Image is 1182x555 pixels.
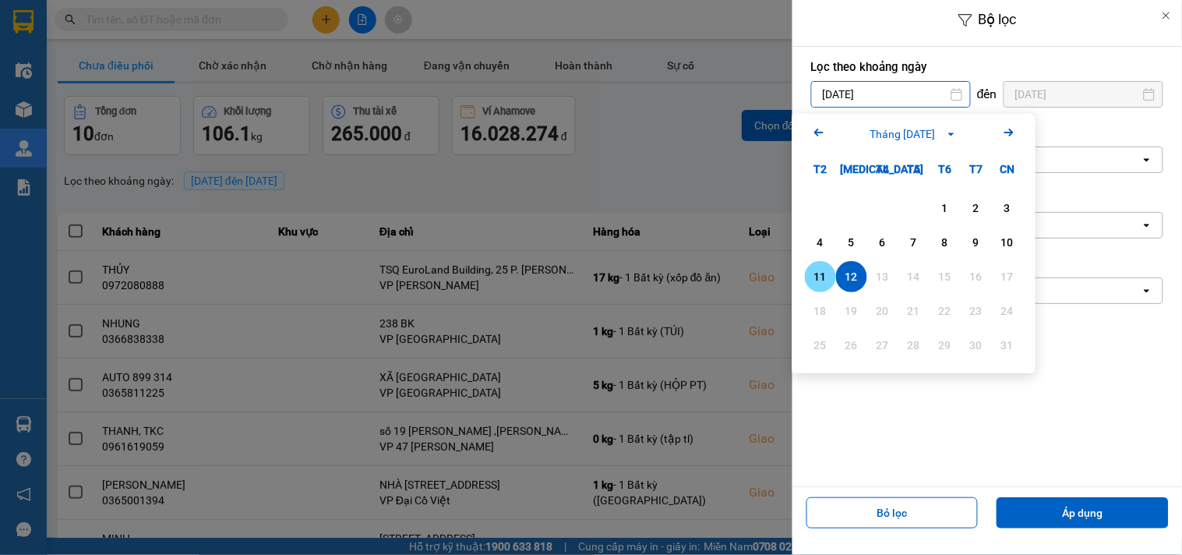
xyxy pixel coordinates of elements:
div: Not available. Chủ Nhật, tháng 08 17 2025. [992,261,1023,292]
svg: Arrow Right [1000,123,1018,142]
div: 5 [841,233,863,252]
div: 17 [997,267,1018,286]
div: Not available. Thứ Ba, tháng 08 19 2025. [836,295,867,327]
div: Choose Thứ Ba, tháng 08 5 2025. It's available. [836,227,867,258]
div: 23 [965,302,987,320]
div: 18 [810,302,831,320]
div: Not available. Thứ Năm, tháng 08 21 2025. [898,295,930,327]
div: Choose Thứ Năm, tháng 08 7 2025. It's available. [898,227,930,258]
div: Not available. Thứ Bảy, tháng 08 30 2025. [961,330,992,361]
div: 2 [965,199,987,217]
div: Choose Thứ Sáu, tháng 08 8 2025. It's available. [930,227,961,258]
input: Select a date. [1004,82,1163,107]
svg: open [1141,154,1153,166]
label: Lọc theo khoảng ngày [811,59,1163,75]
div: 15 [934,267,956,286]
div: CN [992,154,1023,185]
div: Not available. Thứ Năm, tháng 08 28 2025. [898,330,930,361]
div: Choose Thứ Bảy, tháng 08 9 2025. It's available. [961,227,992,258]
div: 24 [997,302,1018,320]
div: 12 [841,267,863,286]
div: T6 [930,154,961,185]
div: 6 [872,233,894,252]
div: đến [971,87,1004,102]
div: 20 [872,302,894,320]
button: Tháng [DATE] [866,125,962,143]
div: Choose Chủ Nhật, tháng 08 3 2025. It's available. [992,193,1023,224]
div: 21 [903,302,925,320]
div: Choose Thứ Hai, tháng 08 11 2025. It's available. [805,261,836,292]
div: T5 [898,154,930,185]
div: 31 [997,336,1018,355]
div: 8 [934,233,956,252]
div: 3 [997,199,1018,217]
div: Not available. Thứ Ba, tháng 08 26 2025. [836,330,867,361]
div: Not available. Thứ Bảy, tháng 08 23 2025. [961,295,992,327]
div: 10 [997,233,1018,252]
div: T4 [867,154,898,185]
div: 9 [965,233,987,252]
div: 1 [934,199,956,217]
div: Not available. Thứ Tư, tháng 08 13 2025. [867,261,898,292]
div: Not available. Thứ Sáu, tháng 08 22 2025. [930,295,961,327]
div: 7 [903,233,925,252]
div: Not available. Thứ Hai, tháng 08 25 2025. [805,330,836,361]
div: 25 [810,336,831,355]
div: 22 [934,302,956,320]
div: T7 [961,154,992,185]
div: 28 [903,336,925,355]
div: 13 [872,267,894,286]
div: Choose Thứ Hai, tháng 08 4 2025. It's available. [805,227,836,258]
div: Not available. Chủ Nhật, tháng 08 24 2025. [992,295,1023,327]
button: Previous month. [810,123,828,144]
div: 26 [841,336,863,355]
div: Not available. Thứ Sáu, tháng 08 29 2025. [930,330,961,361]
div: [MEDICAL_DATA] [836,154,867,185]
div: 14 [903,267,925,286]
div: Not available. Thứ Bảy, tháng 08 16 2025. [961,261,992,292]
button: Áp dụng [997,497,1169,528]
div: T2 [805,154,836,185]
button: Next month. [1000,123,1018,144]
div: Choose Thứ Bảy, tháng 08 2 2025. It's available. [961,193,992,224]
div: 29 [934,336,956,355]
div: Choose Thứ Tư, tháng 08 6 2025. It's available. [867,227,898,258]
div: Not available. Thứ Tư, tháng 08 20 2025. [867,295,898,327]
div: 11 [810,267,831,286]
div: 4 [810,233,831,252]
div: Not available. Thứ Hai, tháng 08 18 2025. [805,295,836,327]
span: Bộ lọc [979,11,1017,27]
div: 30 [965,336,987,355]
div: Not available. Thứ Năm, tháng 08 14 2025. [898,261,930,292]
div: Choose Chủ Nhật, tháng 08 10 2025. It's available. [992,227,1023,258]
div: 19 [841,302,863,320]
svg: open [1141,219,1153,232]
div: Not available. Thứ Tư, tháng 08 27 2025. [867,330,898,361]
div: Selected. Thứ Ba, tháng 08 12 2025. It's available. [836,261,867,292]
div: 16 [965,267,987,286]
svg: Arrow Left [810,123,828,142]
div: Not available. Chủ Nhật, tháng 08 31 2025. [992,330,1023,361]
svg: open [1141,285,1153,297]
div: 27 [872,336,894,355]
button: Bỏ lọc [806,497,979,528]
div: Not available. Thứ Sáu, tháng 08 15 2025. [930,261,961,292]
div: Choose Thứ Sáu, tháng 08 1 2025. It's available. [930,193,961,224]
input: Select a date. [812,82,970,107]
div: Calendar. [792,114,1036,373]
